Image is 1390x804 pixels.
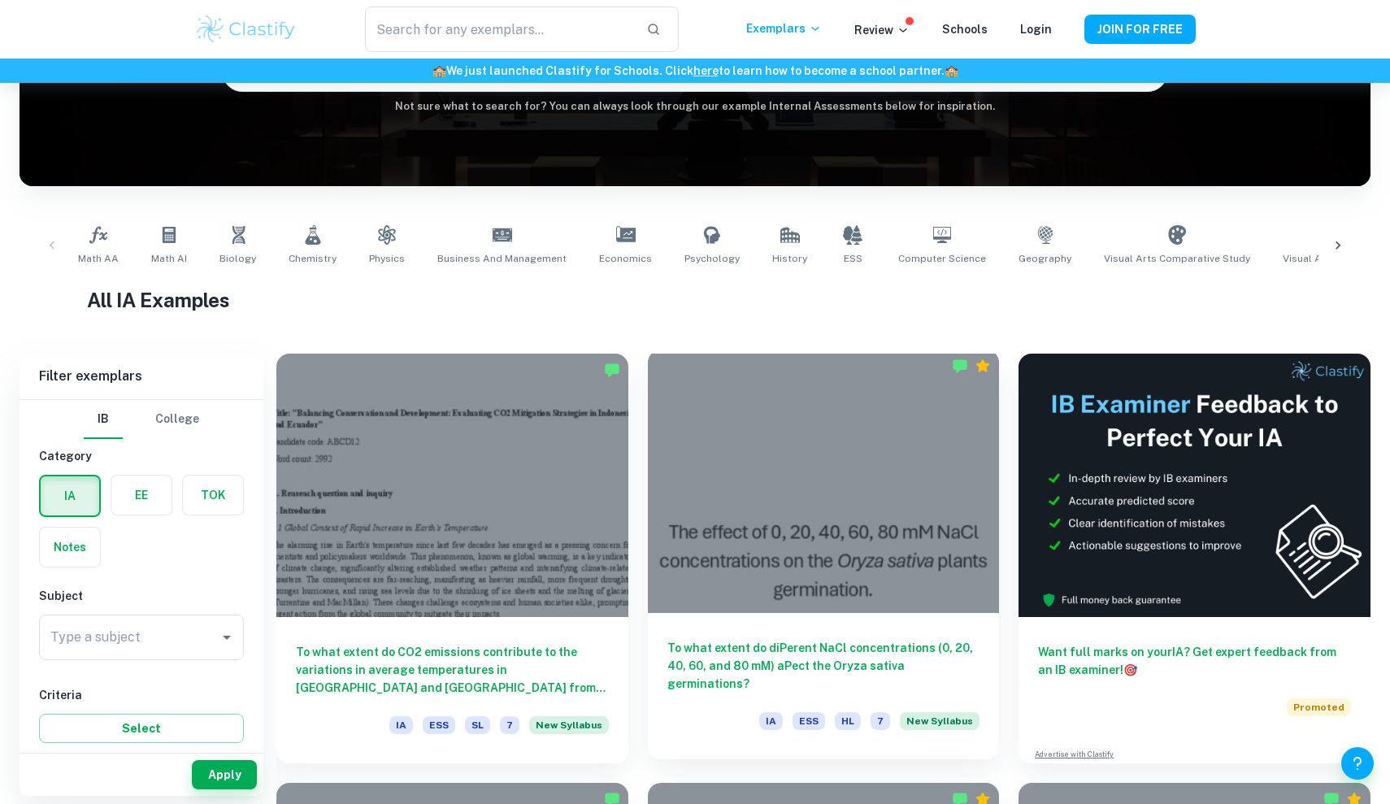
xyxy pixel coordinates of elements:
h6: To what extent do diPerent NaCl concentrations (0, 20, 40, 60, and 80 mM) aPect the Oryza sativa ... [667,639,980,693]
a: Schools [942,23,988,36]
span: Business and Management [437,251,567,266]
h6: Not sure what to search for? You can always look through our example Internal Assessments below f... [20,98,1370,115]
span: Biology [219,251,256,266]
div: Starting from the May 2026 session, the ESS IA requirements have changed. We created this exempla... [529,716,609,744]
h6: Subject [39,587,244,605]
button: IB [84,400,123,439]
span: Geography [1019,251,1071,266]
span: New Syllabus [900,712,980,730]
img: Clastify logo [194,13,298,46]
p: Review [854,21,910,39]
button: Select [39,714,244,743]
span: Chemistry [289,251,337,266]
button: TOK [183,476,243,515]
h6: Want full marks on your IA ? Get expert feedback from an IB examiner! [1038,643,1351,679]
button: Open [215,626,238,649]
span: Math AI [151,251,187,266]
span: Visual Arts Comparative Study [1104,251,1250,266]
h6: Criteria [39,686,244,704]
span: Physics [369,251,405,266]
div: Filter type choice [84,400,199,439]
span: IA [759,712,783,730]
h6: To what extent do CO2 emissions contribute to the variations in average temperatures in [GEOGRAPH... [296,643,609,697]
button: College [155,400,199,439]
span: SL [465,716,490,734]
p: Exemplars [746,20,822,37]
span: History [772,251,807,266]
a: To what extent do diPerent NaCl concentrations (0, 20, 40, 60, and 80 mM) aPect the Oryza sativa ... [648,354,1000,763]
button: Notes [40,528,100,567]
span: ESS [844,251,862,266]
span: IA [389,716,413,734]
button: IA [41,476,99,515]
h6: Filter exemplars [20,354,263,399]
span: 7 [500,716,519,734]
span: ESS [793,712,825,730]
span: Promoted [1287,698,1351,716]
span: Psychology [684,251,740,266]
span: 🎯 [1123,663,1137,676]
button: JOIN FOR FREE [1084,15,1196,44]
a: Want full marks on yourIA? Get expert feedback from an IB examiner!PromotedAdvertise with Clastify [1019,354,1370,763]
img: Marked [952,358,968,374]
span: Math AA [78,251,119,266]
span: 🏫 [945,64,958,77]
input: Search for any exemplars... [365,7,633,52]
a: here [693,64,719,77]
div: Premium [975,358,991,374]
span: Economics [599,251,652,266]
button: Help and Feedback [1341,747,1374,780]
a: To what extent do CO2 emissions contribute to the variations in average temperatures in [GEOGRAPH... [276,354,628,763]
span: New Syllabus [529,716,609,734]
span: 🏫 [432,64,446,77]
button: EE [111,476,172,515]
a: Login [1020,23,1052,36]
span: HL [835,712,861,730]
h6: We just launched Clastify for Schools. Click to learn how to become a school partner. [3,62,1387,80]
span: Computer Science [898,251,986,266]
h6: Category [39,447,244,465]
img: Thumbnail [1019,354,1370,617]
div: Starting from the May 2026 session, the ESS IA requirements have changed. We created this exempla... [900,712,980,740]
span: 7 [871,712,890,730]
span: ESS [423,716,455,734]
h1: All IA Examples [87,285,1303,315]
img: Marked [604,362,620,378]
a: Advertise with Clastify [1035,749,1114,760]
button: Apply [192,760,257,789]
